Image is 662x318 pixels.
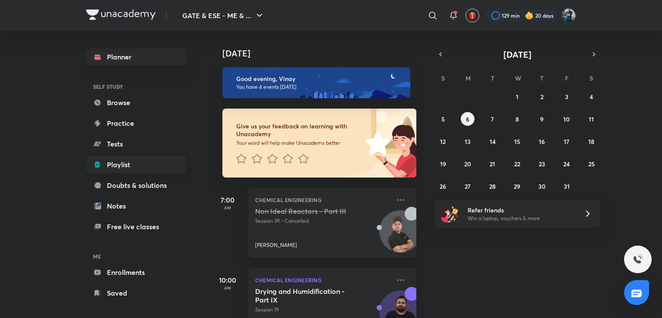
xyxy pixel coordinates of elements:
h4: [DATE] [222,48,425,59]
button: October 4, 2025 [584,90,598,103]
abbr: October 19, 2025 [440,160,446,168]
abbr: October 26, 2025 [440,182,446,190]
abbr: October 5, 2025 [441,115,445,123]
a: Free live classes [86,218,186,235]
img: ttu [633,254,643,265]
abbr: October 2, 2025 [540,93,543,101]
button: October 31, 2025 [560,179,574,193]
button: October 27, 2025 [461,179,475,193]
button: October 5, 2025 [436,112,450,126]
abbr: Wednesday [515,74,521,82]
a: Planner [86,48,186,65]
p: You have 4 events [DATE] [236,84,403,90]
h6: Give us your feedback on learning with Unacademy [236,122,362,138]
abbr: October 22, 2025 [514,160,520,168]
abbr: Monday [465,74,471,82]
abbr: October 20, 2025 [464,160,471,168]
button: October 28, 2025 [486,179,500,193]
abbr: October 21, 2025 [490,160,495,168]
abbr: October 27, 2025 [465,182,471,190]
button: October 10, 2025 [560,112,574,126]
abbr: Friday [565,74,568,82]
a: Tests [86,135,186,153]
p: Session 19 [255,306,390,314]
abbr: October 3, 2025 [565,93,568,101]
button: October 30, 2025 [535,179,549,193]
button: October 17, 2025 [560,134,574,148]
a: Playlist [86,156,186,173]
abbr: October 25, 2025 [588,160,595,168]
button: October 13, 2025 [461,134,475,148]
img: avatar [468,12,476,19]
p: [PERSON_NAME] [255,241,297,249]
a: Browse [86,94,186,111]
button: October 25, 2025 [584,157,598,171]
abbr: October 18, 2025 [588,137,594,146]
a: Notes [86,197,186,215]
abbr: October 31, 2025 [564,182,570,190]
button: October 3, 2025 [560,90,574,103]
a: Company Logo [86,9,156,22]
a: Enrollments [86,264,186,281]
abbr: October 13, 2025 [465,137,471,146]
p: Win a laptop, vouchers & more [468,215,574,222]
abbr: October 14, 2025 [490,137,496,146]
button: October 6, 2025 [461,112,475,126]
abbr: October 1, 2025 [516,93,518,101]
h5: 10:00 [210,275,245,285]
abbr: October 15, 2025 [514,137,520,146]
abbr: October 11, 2025 [589,115,594,123]
abbr: October 9, 2025 [540,115,543,123]
button: October 14, 2025 [486,134,500,148]
h6: ME [86,249,186,264]
button: October 15, 2025 [510,134,524,148]
button: October 24, 2025 [560,157,574,171]
abbr: October 28, 2025 [489,182,496,190]
a: Saved [86,284,186,302]
span: [DATE] [503,49,531,60]
button: October 29, 2025 [510,179,524,193]
p: Session 39 • Cancelled [255,217,390,225]
p: AM [210,285,245,290]
img: feedback_image [336,109,416,178]
abbr: October 30, 2025 [538,182,546,190]
h6: Good evening, Vinay [236,75,403,83]
button: October 2, 2025 [535,90,549,103]
button: October 8, 2025 [510,112,524,126]
button: October 12, 2025 [436,134,450,148]
p: Chemical Engineering [255,275,390,285]
abbr: October 4, 2025 [590,93,593,101]
button: October 9, 2025 [535,112,549,126]
abbr: Sunday [441,74,445,82]
h5: Drying and Humidification - Part IX [255,287,362,304]
p: Chemical Engineering [255,195,390,205]
h5: Non Ideal Reactors - Part III [255,207,362,215]
abbr: October 10, 2025 [563,115,570,123]
button: October 11, 2025 [584,112,598,126]
img: Vinay Upadhyay [561,8,576,23]
button: October 26, 2025 [436,179,450,193]
abbr: October 16, 2025 [539,137,545,146]
button: GATE & ESE - ME & ... [177,7,270,24]
abbr: October 24, 2025 [563,160,570,168]
abbr: October 7, 2025 [491,115,494,123]
img: Avatar [380,215,421,256]
img: evening [222,67,410,98]
abbr: Tuesday [491,74,494,82]
img: referral [441,205,459,222]
img: streak [525,11,534,20]
abbr: Thursday [540,74,543,82]
h5: 7:00 [210,195,245,205]
abbr: Saturday [590,74,593,82]
p: AM [210,205,245,210]
button: [DATE] [447,48,588,60]
button: October 18, 2025 [584,134,598,148]
h6: SELF STUDY [86,79,186,94]
abbr: October 17, 2025 [564,137,569,146]
button: avatar [465,9,479,22]
abbr: October 29, 2025 [514,182,520,190]
button: October 16, 2025 [535,134,549,148]
a: Practice [86,115,186,132]
p: Your word will help make Unacademy better [236,140,362,147]
h6: Refer friends [468,206,574,215]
